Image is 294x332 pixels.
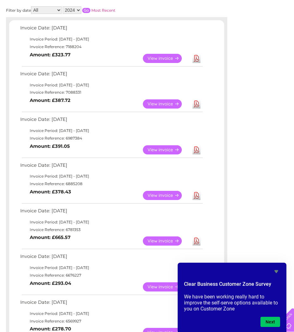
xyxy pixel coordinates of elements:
[30,235,70,240] b: Amount: £665.57
[193,54,200,63] a: Download
[91,8,115,13] a: Most Recent
[19,310,204,317] td: Invoice Period: [DATE] - [DATE]
[30,189,71,195] b: Amount: £378.43
[143,99,189,109] a: View
[10,16,43,36] img: logo.png
[273,27,288,32] a: Log out
[19,180,204,188] td: Invoice Reference: 6885208
[184,268,280,327] div: Clear Business Customer Zone Survey
[30,143,70,149] b: Amount: £391.05
[30,52,70,58] b: Amount: £323.77
[19,207,204,218] td: Invoice Date: [DATE]
[19,317,204,325] td: Invoice Reference: 6569927
[30,326,71,332] b: Amount: £278.70
[193,145,200,154] a: Download
[143,236,189,246] a: View
[252,27,267,32] a: Contact
[239,27,248,32] a: Blog
[19,115,204,127] td: Invoice Date: [DATE]
[143,145,189,154] a: View
[183,27,195,32] a: Water
[143,282,189,291] a: View
[19,218,204,226] td: Invoice Period: [DATE] - [DATE]
[19,226,204,234] td: Invoice Reference: 6781353
[199,27,212,32] a: Energy
[19,89,204,96] td: Invoice Reference: 7088331
[19,252,204,264] td: Invoice Date: [DATE]
[19,272,204,279] td: Invoice Reference: 6676227
[19,172,204,180] td: Invoice Period: [DATE] - [DATE]
[19,35,204,43] td: Invoice Period: [DATE] - [DATE]
[193,99,200,109] a: Download
[30,280,71,286] b: Amount: £293.04
[175,3,218,11] a: 0333 014 3131
[19,264,204,272] td: Invoice Period: [DATE] - [DATE]
[143,54,189,63] a: View
[193,236,200,246] a: Download
[19,135,204,142] td: Invoice Reference: 6987384
[216,27,235,32] a: Telecoms
[6,6,172,14] div: Filter by date
[19,24,204,35] td: Invoice Date: [DATE]
[19,298,204,310] td: Invoice Date: [DATE]
[273,268,280,275] button: Hide survey
[19,161,204,173] td: Invoice Date: [DATE]
[19,70,204,81] td: Invoice Date: [DATE]
[193,191,200,200] a: Download
[19,81,204,89] td: Invoice Period: [DATE] - [DATE]
[19,43,204,51] td: Invoice Reference: 7188204
[30,97,70,103] b: Amount: £387.72
[260,317,280,327] button: Next question
[184,280,280,291] h2: Clear Business Customer Zone Survey
[184,294,280,312] p: We have been working really hard to improve the self-serve options available to you on Customer Zone
[19,127,204,135] td: Invoice Period: [DATE] - [DATE]
[143,191,189,200] a: View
